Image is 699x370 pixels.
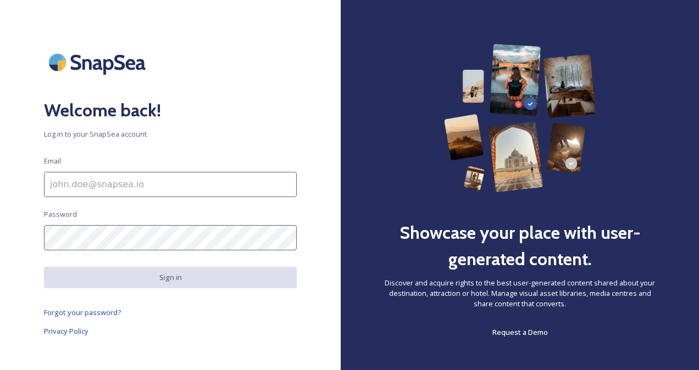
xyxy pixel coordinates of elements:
[44,326,88,336] span: Privacy Policy
[492,326,548,339] a: Request a Demo
[44,209,77,220] span: Password
[44,306,297,319] a: Forgot your password?
[385,220,655,272] h2: Showcase your place with user-generated content.
[44,324,297,338] a: Privacy Policy
[444,44,595,192] img: 63b42ca75bacad526042e722_Group%20154-p-800.png
[44,172,297,197] input: john.doe@snapsea.io
[44,97,297,124] h2: Welcome back!
[44,307,121,317] span: Forgot your password?
[44,267,297,288] button: Sign in
[44,44,154,81] img: SnapSea Logo
[385,278,655,310] span: Discover and acquire rights to the best user-generated content shared about your destination, att...
[44,156,61,166] span: Email
[44,129,297,139] span: Log in to your SnapSea account
[492,327,548,337] span: Request a Demo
